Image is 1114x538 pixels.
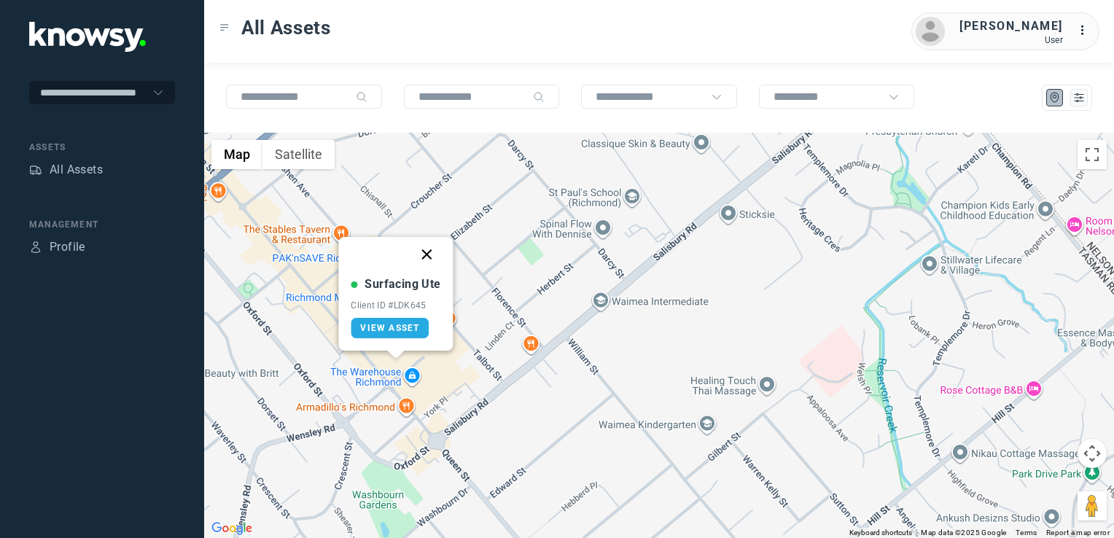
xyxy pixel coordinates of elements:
[849,528,912,538] button: Keyboard shortcuts
[262,140,335,169] button: Show satellite imagery
[1072,91,1086,104] div: List
[1078,140,1107,169] button: Toggle fullscreen view
[1078,25,1093,36] tspan: ...
[211,140,262,169] button: Show street map
[356,91,367,103] div: Search
[1078,491,1107,521] button: Drag Pegman onto the map to open Street View
[208,519,256,538] img: Google
[29,163,42,176] div: Assets
[1078,22,1095,39] div: :
[351,300,440,311] div: Client ID #LDK645
[916,17,945,46] img: avatar.png
[351,318,429,338] a: View Asset
[533,91,545,103] div: Search
[208,519,256,538] a: Open this area in Google Maps (opens a new window)
[1078,22,1095,42] div: :
[50,238,85,256] div: Profile
[959,35,1063,45] div: User
[29,161,103,179] a: AssetsAll Assets
[241,15,331,41] span: All Assets
[50,161,103,179] div: All Assets
[29,218,175,231] div: Management
[410,237,445,272] button: Close
[959,17,1063,35] div: [PERSON_NAME]
[219,23,230,33] div: Toggle Menu
[29,22,146,52] img: Application Logo
[1078,439,1107,468] button: Map camera controls
[29,141,175,154] div: Assets
[365,276,440,293] div: Surfacing Ute
[1048,91,1062,104] div: Map
[921,529,1006,537] span: Map data ©2025 Google
[1046,529,1110,537] a: Report a map error
[29,241,42,254] div: Profile
[360,323,419,333] span: View Asset
[29,238,85,256] a: ProfileProfile
[1016,529,1037,537] a: Terms (opens in new tab)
